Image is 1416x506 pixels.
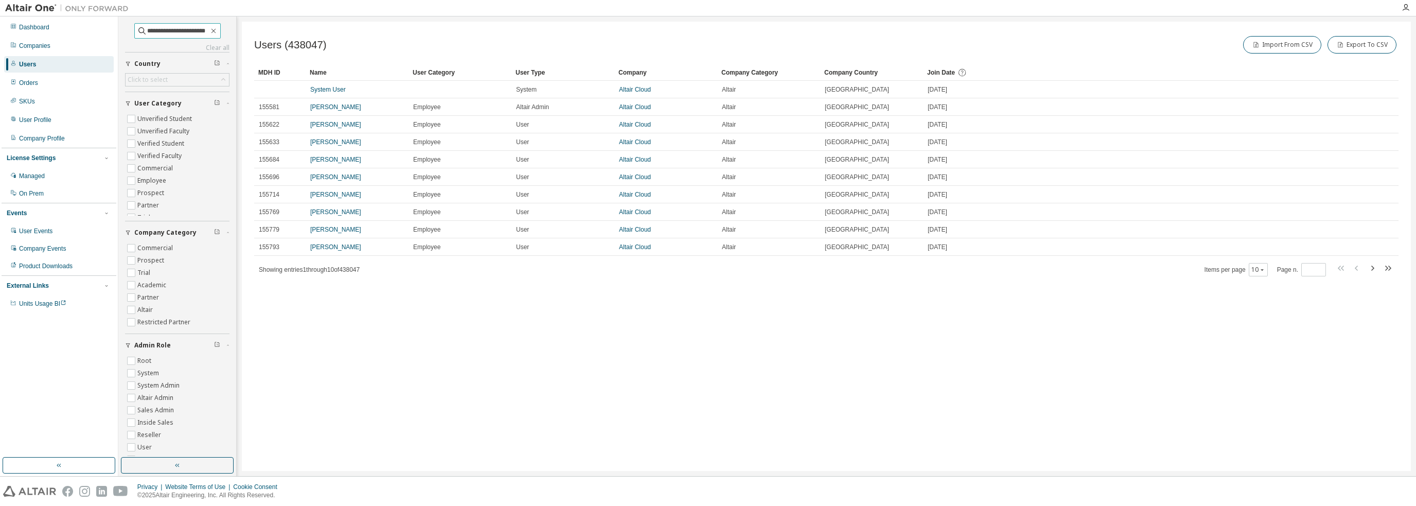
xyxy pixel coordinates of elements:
[19,172,45,180] div: Managed
[722,173,736,181] span: Altair
[310,103,361,111] a: [PERSON_NAME]
[259,138,279,146] span: 155633
[165,483,233,491] div: Website Terms of Use
[137,304,155,316] label: Altair
[134,341,171,350] span: Admin Role
[310,173,361,181] a: [PERSON_NAME]
[134,60,161,68] span: Country
[137,483,165,491] div: Privacy
[1277,263,1326,276] span: Page n.
[62,486,73,497] img: facebook.svg
[928,120,947,129] span: [DATE]
[137,392,175,404] label: Altair Admin
[259,103,279,111] span: 155581
[927,69,955,76] span: Join Date
[928,138,947,146] span: [DATE]
[19,134,65,143] div: Company Profile
[516,208,529,216] span: User
[137,254,166,267] label: Prospect
[137,242,175,254] label: Commercial
[619,86,651,93] a: Altair Cloud
[722,103,736,111] span: Altair
[825,103,889,111] span: [GEOGRAPHIC_DATA]
[618,64,713,81] div: Company
[825,120,889,129] span: [GEOGRAPHIC_DATA]
[19,42,50,50] div: Companies
[310,121,361,128] a: [PERSON_NAME]
[413,138,440,146] span: Employee
[214,99,220,108] span: Clear filter
[722,138,736,146] span: Altair
[79,486,90,497] img: instagram.svg
[825,208,889,216] span: [GEOGRAPHIC_DATA]
[619,208,651,216] a: Altair Cloud
[619,138,651,146] a: Altair Cloud
[137,113,194,125] label: Unverified Student
[19,97,35,106] div: SKUs
[516,64,610,81] div: User Type
[958,68,967,77] svg: Date when the user was first added or directly signed up. If the user was deleted and later re-ad...
[619,121,651,128] a: Altair Cloud
[259,190,279,199] span: 155714
[928,190,947,199] span: [DATE]
[137,150,184,162] label: Verified Faculty
[19,262,73,270] div: Product Downloads
[413,120,440,129] span: Employee
[137,199,161,212] label: Partner
[137,429,163,441] label: Reseller
[259,173,279,181] span: 155696
[96,486,107,497] img: linkedin.svg
[137,404,176,416] label: Sales Admin
[259,120,279,129] span: 155622
[137,441,154,453] label: User
[310,64,404,81] div: Name
[516,225,529,234] span: User
[19,189,44,198] div: On Prem
[19,79,38,87] div: Orders
[259,208,279,216] span: 155769
[1205,263,1268,276] span: Items per page
[722,225,736,234] span: Altair
[516,103,549,111] span: Altair Admin
[137,125,191,137] label: Unverified Faculty
[721,64,816,81] div: Company Category
[137,416,175,429] label: Inside Sales
[214,229,220,237] span: Clear filter
[137,453,164,466] label: Support
[7,154,56,162] div: License Settings
[722,155,736,164] span: Altair
[310,86,346,93] a: System User
[19,300,66,307] span: Units Usage BI
[516,120,529,129] span: User
[413,190,440,199] span: Employee
[7,282,49,290] div: External Links
[126,74,229,86] div: Click to select
[619,243,651,251] a: Altair Cloud
[516,138,529,146] span: User
[137,379,182,392] label: System Admin
[825,173,889,181] span: [GEOGRAPHIC_DATA]
[137,212,152,224] label: Trial
[137,162,175,175] label: Commercial
[137,367,161,379] label: System
[516,173,529,181] span: User
[19,227,52,235] div: User Events
[137,355,153,367] label: Root
[214,341,220,350] span: Clear filter
[619,156,651,163] a: Altair Cloud
[310,226,361,233] a: [PERSON_NAME]
[722,243,736,251] span: Altair
[825,243,889,251] span: [GEOGRAPHIC_DATA]
[516,155,529,164] span: User
[125,221,229,244] button: Company Category
[928,173,947,181] span: [DATE]
[128,76,168,84] div: Click to select
[259,243,279,251] span: 155793
[722,85,736,94] span: Altair
[19,23,49,31] div: Dashboard
[7,209,27,217] div: Events
[928,243,947,251] span: [DATE]
[413,173,440,181] span: Employee
[413,64,507,81] div: User Category
[137,491,284,500] p: © 2025 Altair Engineering, Inc. All Rights Reserved.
